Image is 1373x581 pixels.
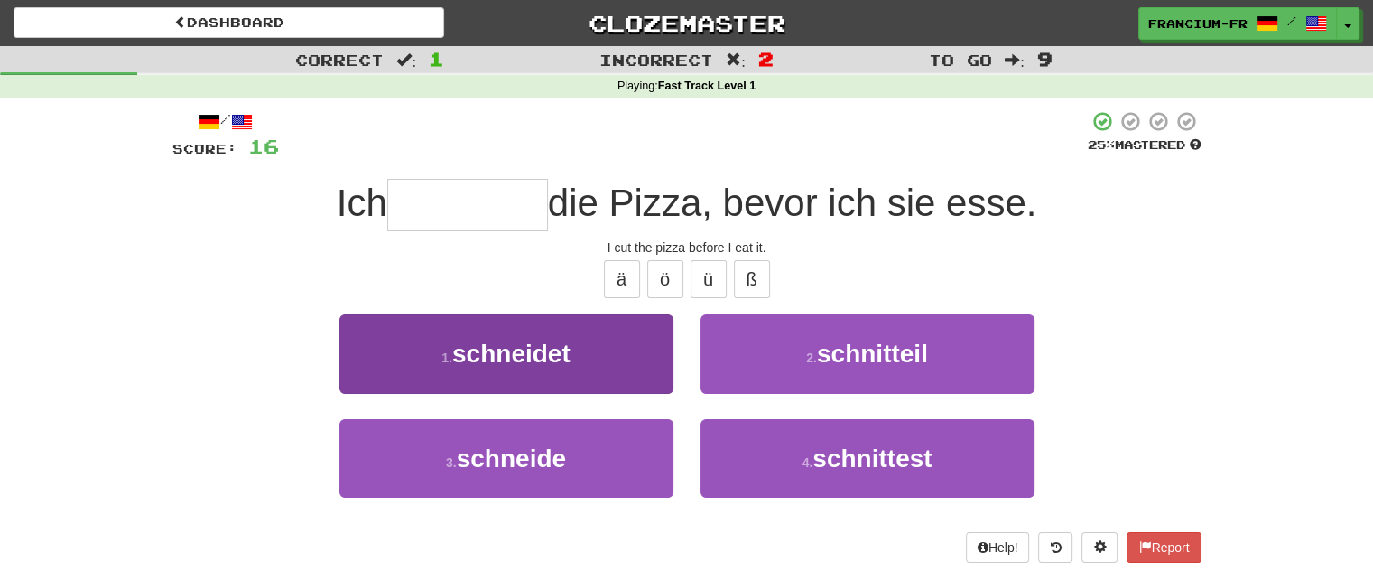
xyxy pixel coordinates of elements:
[172,239,1201,257] div: I cut the pizza before I eat it.
[658,80,756,92] strong: Fast Track Level 1
[548,182,1037,224] span: die Pizza, bevor ich sie esse.
[248,135,279,157] span: 16
[337,182,387,224] span: Ich
[1088,137,1201,154] div: Mastered
[172,141,237,156] span: Score:
[806,351,817,365] small: 2 .
[734,260,770,298] button: ß
[1127,532,1201,563] button: Report
[295,51,384,69] span: Correct
[441,351,452,365] small: 1 .
[1138,7,1337,40] a: Francium-Fr /
[396,52,416,68] span: :
[1037,48,1053,70] span: 9
[429,48,444,70] span: 1
[817,340,928,368] span: schnitteil
[700,314,1034,393] button: 2.schnitteil
[802,455,813,470] small: 4 .
[604,260,640,298] button: ä
[700,419,1034,498] button: 4.schnittest
[1038,532,1072,563] button: Round history (alt+y)
[172,110,279,133] div: /
[339,314,673,393] button: 1.schneidet
[758,48,774,70] span: 2
[1088,137,1115,152] span: 25 %
[929,51,992,69] span: To go
[446,455,457,470] small: 3 .
[457,445,566,473] span: schneide
[452,340,571,368] span: schneidet
[647,260,683,298] button: ö
[1005,52,1025,68] span: :
[691,260,727,298] button: ü
[339,419,673,498] button: 3.schneide
[812,445,932,473] span: schnittest
[14,7,444,38] a: Dashboard
[471,7,902,39] a: Clozemaster
[966,532,1030,563] button: Help!
[599,51,713,69] span: Incorrect
[1287,14,1296,27] span: /
[1148,15,1248,32] span: Francium-Fr
[726,52,746,68] span: :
